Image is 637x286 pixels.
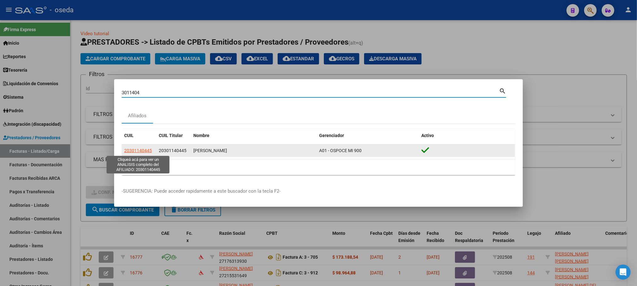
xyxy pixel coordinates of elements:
div: Open Intercom Messenger [616,265,631,280]
span: A01 - OSPOCE MI 900 [319,148,362,153]
span: Gerenciador [319,133,344,138]
p: -SUGERENCIA: Puede acceder rapidamente a este buscador con la tecla F2- [122,188,515,195]
span: 20301140445 [159,148,186,153]
span: CUIL [124,133,134,138]
span: Activo [422,133,434,138]
div: [PERSON_NAME] [193,147,314,154]
datatable-header-cell: Gerenciador [317,129,419,142]
mat-icon: search [499,87,506,94]
span: Nombre [193,133,209,138]
datatable-header-cell: Nombre [191,129,317,142]
div: 1 total [122,159,515,175]
datatable-header-cell: CUIL [122,129,156,142]
span: 20301140445 [124,148,152,153]
span: CUIL Titular [159,133,183,138]
datatable-header-cell: CUIL Titular [156,129,191,142]
datatable-header-cell: Activo [419,129,515,142]
div: Afiliados [128,112,147,119]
